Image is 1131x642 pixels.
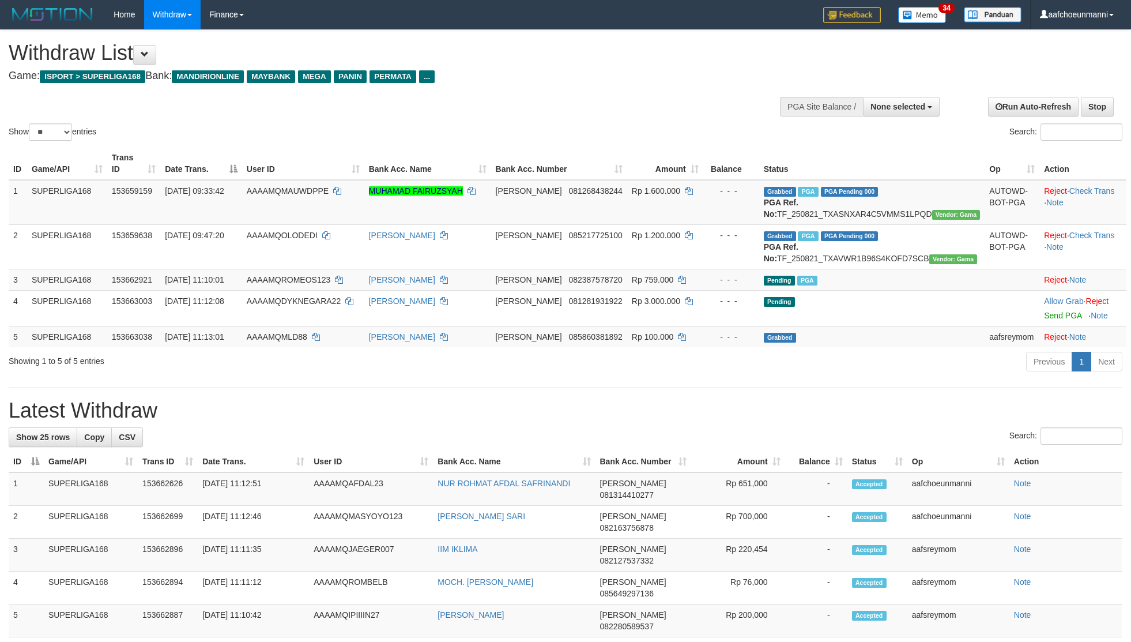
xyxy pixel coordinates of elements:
[759,147,985,180] th: Status
[1009,427,1122,445] label: Search:
[247,332,307,341] span: AAAAMQMLD88
[107,147,160,180] th: Trans ID: activate to sort column ascending
[821,187,879,197] span: PGA Pending
[496,186,562,196] span: [PERSON_NAME]
[138,451,198,472] th: Trans ID: activate to sort column ascending
[309,451,433,472] th: User ID: activate to sort column ascending
[1069,275,1087,284] a: Note
[112,231,152,240] span: 153659638
[595,451,691,472] th: Bank Acc. Number: activate to sort column ascending
[1044,186,1067,196] a: Reject
[16,433,70,442] span: Show 25 rows
[600,512,666,521] span: [PERSON_NAME]
[438,545,477,554] a: IIM IKLIMA
[600,556,654,565] span: Copy 082127537332 to clipboard
[852,545,887,555] span: Accepted
[160,147,242,180] th: Date Trans.: activate to sort column descending
[438,610,504,620] a: [PERSON_NAME]
[691,506,785,539] td: Rp 700,000
[907,472,1009,506] td: aafchoeunmanni
[111,427,143,447] a: CSV
[568,332,622,341] span: Copy 085860381892 to clipboard
[785,451,847,472] th: Balance: activate to sort column ascending
[985,147,1039,180] th: Op: activate to sort column ascending
[496,275,562,284] span: [PERSON_NAME]
[964,7,1021,22] img: panduan.png
[438,479,570,488] a: NUR ROHMAT AFDAL SAFRINANDI
[1014,610,1031,620] a: Note
[27,290,107,326] td: SUPERLIGA168
[9,269,27,290] td: 3
[632,275,673,284] span: Rp 759.000
[1069,231,1115,240] a: Check Trans
[9,123,96,141] label: Show entries
[247,231,318,240] span: AAAAMQOLODEDI
[1072,352,1091,371] a: 1
[1040,123,1122,141] input: Search:
[1039,224,1126,269] td: · ·
[1009,451,1122,472] th: Action
[138,472,198,506] td: 153662626
[985,326,1039,347] td: aafsreymom
[764,231,796,241] span: Grabbed
[1039,269,1126,290] td: ·
[77,427,112,447] a: Copy
[165,231,224,240] span: [DATE] 09:47:20
[364,147,491,180] th: Bank Acc. Name: activate to sort column ascending
[708,274,755,286] div: - - -
[112,186,152,196] span: 153659159
[938,3,954,13] span: 34
[9,70,742,82] h4: Game: Bank:
[198,539,309,572] td: [DATE] 11:11:35
[600,545,666,554] span: [PERSON_NAME]
[764,297,795,307] span: Pending
[9,147,27,180] th: ID
[1009,123,1122,141] label: Search:
[863,97,940,117] button: None selected
[785,539,847,572] td: -
[172,70,244,83] span: MANDIRIONLINE
[797,276,817,286] span: Marked by aafchoeunmanni
[1081,97,1114,117] a: Stop
[309,572,433,605] td: AAAAMQROMBELB
[798,231,818,241] span: Marked by aafnonsreyleab
[764,333,796,343] span: Grabbed
[600,523,654,532] span: Copy 082163756878 to clipboard
[1091,352,1122,371] a: Next
[708,185,755,197] div: - - -
[165,296,224,306] span: [DATE] 11:12:08
[568,275,622,284] span: Copy 082387578720 to clipboard
[247,186,329,196] span: AAAAMQMAUWDPPE
[600,479,666,488] span: [PERSON_NAME]
[985,180,1039,225] td: AUTOWD-BOT-PGA
[496,231,562,240] span: [PERSON_NAME]
[44,572,138,605] td: SUPERLIGA168
[1039,147,1126,180] th: Action
[1044,332,1067,341] a: Reject
[1069,186,1115,196] a: Check Trans
[1091,311,1108,320] a: Note
[568,296,622,306] span: Copy 081281931922 to clipboard
[1014,512,1031,521] a: Note
[369,296,435,306] a: [PERSON_NAME]
[600,577,666,587] span: [PERSON_NAME]
[9,224,27,269] td: 2
[907,605,1009,637] td: aafsreymom
[433,451,595,472] th: Bank Acc. Name: activate to sort column ascending
[907,539,1009,572] td: aafsreymom
[785,506,847,539] td: -
[600,622,654,631] span: Copy 082280589537 to clipboard
[1046,198,1064,207] a: Note
[9,290,27,326] td: 4
[369,231,435,240] a: [PERSON_NAME]
[44,506,138,539] td: SUPERLIGA168
[44,605,138,637] td: SUPERLIGA168
[708,230,755,241] div: - - -
[691,472,785,506] td: Rp 651,000
[309,506,433,539] td: AAAAMQMASYOYO123
[419,70,435,83] span: ...
[9,326,27,347] td: 5
[780,97,863,117] div: PGA Site Balance /
[898,7,947,23] img: Button%20Memo.svg
[369,332,435,341] a: [PERSON_NAME]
